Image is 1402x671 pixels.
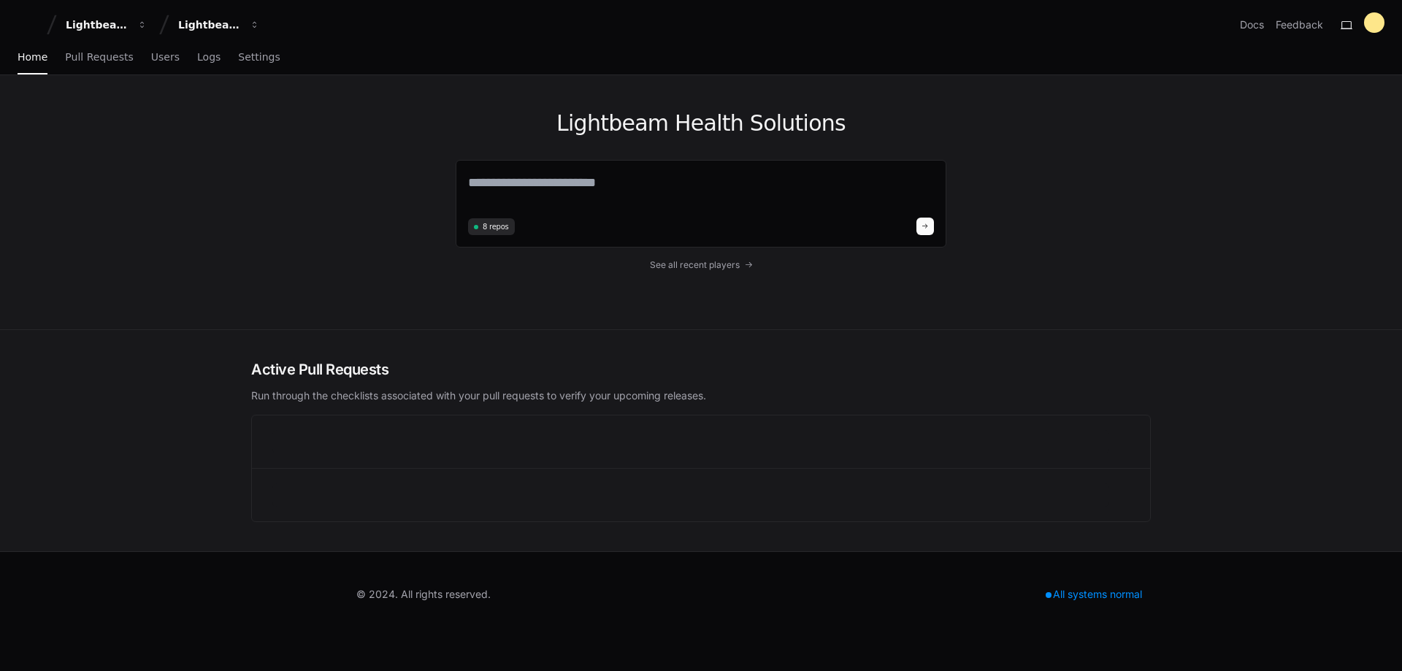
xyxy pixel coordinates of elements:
button: Feedback [1276,18,1323,32]
a: Pull Requests [65,41,133,74]
a: Settings [238,41,280,74]
div: © 2024. All rights reserved. [356,587,491,602]
span: Users [151,53,180,61]
div: Lightbeam Health Solutions [178,18,241,32]
span: 8 repos [483,221,509,232]
a: Logs [197,41,221,74]
p: Run through the checklists associated with your pull requests to verify your upcoming releases. [251,388,1151,403]
span: Pull Requests [65,53,133,61]
a: See all recent players [456,259,946,271]
span: Logs [197,53,221,61]
button: Lightbeam Health Solutions [172,12,266,38]
button: Lightbeam Health [60,12,153,38]
h2: Active Pull Requests [251,359,1151,380]
div: Lightbeam Health [66,18,129,32]
div: All systems normal [1037,584,1151,605]
h1: Lightbeam Health Solutions [456,110,946,137]
span: See all recent players [650,259,740,271]
a: Home [18,41,47,74]
span: Settings [238,53,280,61]
span: Home [18,53,47,61]
a: Docs [1240,18,1264,32]
a: Users [151,41,180,74]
